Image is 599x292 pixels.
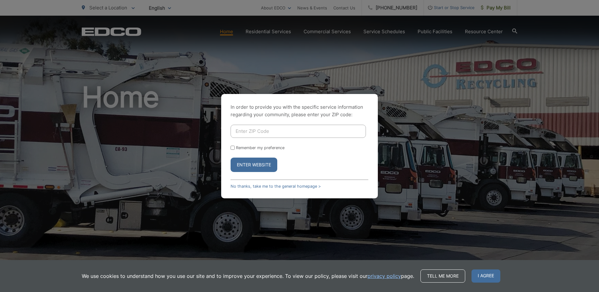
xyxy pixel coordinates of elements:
[231,158,277,172] button: Enter Website
[231,125,366,138] input: Enter ZIP Code
[236,145,284,150] label: Remember my preference
[367,272,401,280] a: privacy policy
[471,269,500,283] span: I agree
[231,184,321,189] a: No thanks, take me to the general homepage >
[231,103,368,118] p: In order to provide you with the specific service information regarding your community, please en...
[420,269,465,283] a: Tell me more
[82,272,414,280] p: We use cookies to understand how you use our site and to improve your experience. To view our pol...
